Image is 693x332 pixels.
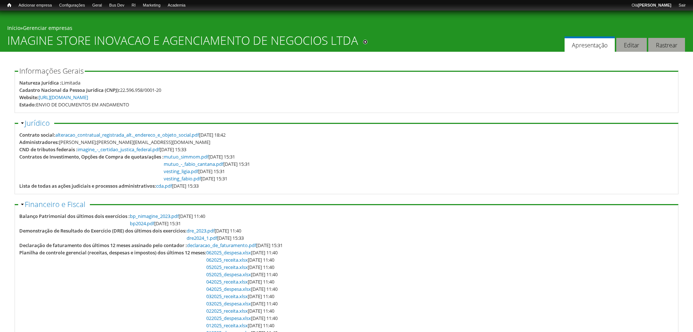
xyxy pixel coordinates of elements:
[4,2,15,9] a: Início
[206,293,248,300] a: 032025_receita.xlsx
[39,94,88,101] a: [URL][DOMAIN_NAME]
[61,79,80,86] div: Limitada
[164,175,201,182] a: vesting_fabio.pdf
[130,213,205,219] span: [DATE] 11:40
[55,132,226,138] span: [DATE] 18:42
[130,220,154,227] a: bp2024.pdf
[156,183,199,189] span: [DATE] 15:33
[19,79,61,86] div: Natureza Jurídica :
[187,242,283,249] span: [DATE] 15:31
[638,3,671,7] strong: [PERSON_NAME]
[164,168,198,175] a: vesting_ligia.pdf
[206,257,274,263] span: [DATE] 11:40
[19,131,55,138] div: Contrato social:
[25,118,50,128] a: Jurídico
[156,183,172,189] a: cda.pdf
[206,271,251,278] a: 052025_despesa.xlsx
[77,146,186,153] span: [DATE] 15:33
[19,146,77,153] div: CND de tributos federais :
[164,175,227,182] span: [DATE] 15:31
[206,308,274,314] span: [DATE] 11:40
[19,242,187,249] div: Declaração de faturamento dos últimos 12 meses assinado pelo contador :
[105,2,128,9] a: Bus Dev
[19,249,206,256] div: Planilha de controle gerencial (receitas, despesas e impostos) dos últimos 12 meses:
[120,86,161,94] div: 22.596.958/0001-20
[206,278,274,285] span: [DATE] 11:40
[187,242,256,249] a: declaracao_de_faturamento.pdf
[206,271,278,278] span: [DATE] 11:40
[36,101,129,108] div: ENVIO DE DOCUMENTOS EM ANDAMENTO
[206,300,251,307] a: 032025_despesa.xlsx
[19,94,39,101] div: Website:
[616,38,647,52] a: Editar
[55,132,199,138] a: alteracao_contratual_registrada_alt._endereco_e_objeto_social.pdf
[7,24,686,34] div: »
[19,101,36,108] div: Estado:
[675,2,689,9] a: Sair
[206,293,274,300] span: [DATE] 11:40
[164,153,235,160] span: [DATE] 15:31
[206,249,251,256] a: 062025_despesa.xlsx
[206,315,278,321] span: [DATE] 11:40
[164,168,225,175] span: [DATE] 15:31
[7,24,20,31] a: Início
[206,264,248,270] a: 052025_receita.xlsx
[206,286,251,292] a: 042025_despesa.xlsx
[164,2,189,9] a: Academia
[206,300,278,307] span: [DATE] 11:40
[164,161,223,167] a: mutuo_-_fabio_cantana.pdf
[164,153,208,160] a: mutuo_simmom.pdf
[206,315,251,321] a: 022025_despesa.xlsx
[19,227,187,234] div: Demonstração de Resultado do Exercício (DRE) dos últimos dois exercícios:
[565,36,615,52] a: Apresentação
[19,182,156,190] div: Lista de todas as ações judiciais e processos administrativos:
[7,3,11,8] span: Início
[25,199,85,209] a: Financeiro e Fiscal
[206,286,278,292] span: [DATE] 11:40
[206,278,248,285] a: 042025_receita.xlsx
[206,264,274,270] span: [DATE] 11:40
[23,24,72,31] a: Gerenciar empresas
[206,322,274,329] span: [DATE] 11:40
[19,86,120,94] div: Cadastro Nacional da Pessoa Jurídica (CNPJ):
[206,308,248,314] a: 022025_receita.xlsx
[187,227,241,234] span: [DATE] 11:40
[164,161,250,167] span: [DATE] 15:31
[7,34,358,52] h1: IMAGINE STORE INOVACAO E AGENCIAMENTO DE NEGOCIOS LTDA
[130,220,181,227] span: [DATE] 15:31
[19,66,84,76] span: Informações Gerais
[206,257,248,263] a: 062025_receita.xlsx
[77,146,160,153] a: imagine_-_certidao_justica_federal.pdf
[187,227,215,234] a: dre_2023.pdf
[15,2,56,9] a: Adicionar empresa
[130,213,179,219] a: bp_nimagine_2023.pdf
[56,2,89,9] a: Configurações
[648,38,685,52] a: Rastrear
[19,138,59,146] div: Administradores:
[88,2,105,9] a: Geral
[628,2,675,9] a: Olá[PERSON_NAME]
[139,2,164,9] a: Marketing
[19,212,130,220] div: Balanço Patrimonial dos últimos dois exercícios :
[19,153,164,160] div: Contratos de Investimento, Opções de Compra de quotas/ações :
[187,235,244,241] span: [DATE] 15:33
[128,2,139,9] a: RI
[187,235,217,241] a: dre2024_1.pdf
[206,249,278,256] span: [DATE] 11:40
[59,138,210,146] div: [PERSON_NAME];[PERSON_NAME][EMAIL_ADDRESS][DOMAIN_NAME]
[206,322,248,329] a: 012025_receita.xlsx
